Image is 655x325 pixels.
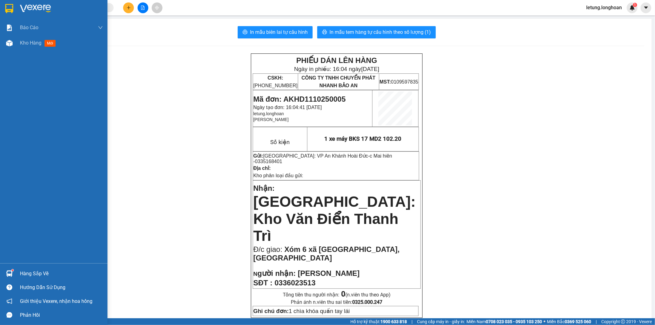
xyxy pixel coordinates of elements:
span: In mẫu biên lai tự cấu hình [250,28,308,36]
span: [GEOGRAPHIC_DATA]: VP An Khánh Hoài Đức [263,153,368,159]
strong: Địa chỉ: [253,166,271,171]
span: letung.longhoan [253,111,284,116]
span: file-add [141,6,145,10]
span: notification [6,298,12,304]
strong: PHIẾU DÁN LÊN HÀNG [43,3,124,11]
span: Phản ánh n.viên thu sai tiền: [291,299,382,305]
div: Phản hồi [20,311,103,320]
span: copyright [621,319,625,324]
img: icon-new-feature [630,5,635,10]
span: Số kiện [270,139,290,146]
span: Giới thiệu Vexere, nhận hoa hồng [20,297,92,305]
span: Báo cáo [20,24,38,31]
img: logo-vxr [5,4,13,13]
strong: MST: [380,79,391,84]
div: Hướng dẫn sử dụng [20,283,103,292]
span: | [411,318,412,325]
span: Miền Nam [466,318,542,325]
button: file-add [138,2,148,13]
span: Ngày in phiếu: 16:04 ngày [41,12,126,19]
strong: 0369 525 060 [565,319,591,324]
span: Tổng tiền thu người nhận: [283,292,391,298]
span: [PERSON_NAME] [298,269,360,277]
img: solution-icon [6,25,13,31]
span: 0336023513 [275,279,315,287]
span: Ngày tạo đơn: 16:04:41 [DATE] [253,105,322,110]
strong: 0325.000.247 [352,299,382,305]
span: 0335168401 [255,159,282,164]
span: plus [127,6,131,10]
strong: SĐT : [253,279,273,287]
span: aim [155,6,159,10]
img: warehouse-icon [6,270,13,277]
span: letung.longhoan [581,4,627,11]
span: CÔNG TY TNHH CHUYỂN PHÁT NHANH BẢO AN [302,75,376,88]
strong: 0 [341,290,345,298]
span: [PHONE_NUMBER] [253,75,298,88]
span: CÔNG TY TNHH CHUYỂN PHÁT NHANH BẢO AN [49,21,123,32]
span: Kho hàng [20,40,41,46]
strong: N [253,271,296,277]
span: 1 [634,3,636,7]
span: down [98,25,103,30]
span: Nhận: [253,184,275,192]
span: (n.viên thu theo App) [341,292,391,298]
span: question-circle [6,284,12,290]
sup: 1 [12,269,14,271]
span: Hỗ trợ kỹ thuật: [350,318,407,325]
span: [GEOGRAPHIC_DATA]: Kho Văn Điển Thanh Trì [253,194,416,244]
span: - [253,153,392,164]
span: Ngày in phiếu: 16:04 ngày [294,66,379,72]
button: printerIn mẫu tem hàng tự cấu hình theo số lượng (1) [317,26,436,38]
span: Xóm 6 xã [GEOGRAPHIC_DATA], [GEOGRAPHIC_DATA] [253,245,400,262]
span: | [596,318,597,325]
span: Mã đơn: AKHD1110250005 [253,95,346,103]
button: plus [123,2,134,13]
sup: 1 [633,3,637,7]
span: Miền Bắc [547,318,591,325]
button: caret-down [641,2,651,13]
span: printer [243,29,248,35]
span: gười nhận: [257,269,296,277]
span: Kho phân loại đầu gửi: [253,173,303,178]
span: caret-down [643,5,649,10]
span: message [6,312,12,318]
span: c Mai hiên - [253,153,392,164]
span: Cung cấp máy in - giấy in: [417,318,465,325]
span: In mẫu tem hàng tự cấu hình theo số lượng (1) [329,28,431,36]
strong: 1900 633 818 [380,319,407,324]
span: [PERSON_NAME] [253,117,289,122]
span: ⚪️ [544,320,545,323]
strong: Ghi chú đơn: [253,308,289,314]
span: 1 chìa khóa quấn tay lái [253,308,350,314]
strong: CSKH: [17,21,33,26]
button: printerIn mẫu biên lai tự cấu hình [238,26,313,38]
strong: Gửi: [253,153,263,159]
div: Hàng sắp về [20,269,103,278]
strong: CSKH: [267,75,283,80]
span: 0109597835 [380,79,418,84]
button: aim [152,2,162,13]
span: 1 xe máy BKS 17 MD2 102.20 [325,135,402,142]
strong: 0708 023 035 - 0935 103 250 [486,319,542,324]
span: mới [45,40,56,47]
span: Đ/c giao: [253,245,284,253]
span: [PHONE_NUMBER] [2,21,47,32]
span: printer [322,29,327,35]
strong: PHIẾU DÁN LÊN HÀNG [296,56,377,65]
span: Mã đơn: AKHD1110250005 [2,37,95,45]
img: warehouse-icon [6,40,13,46]
span: [DATE] [361,66,379,72]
